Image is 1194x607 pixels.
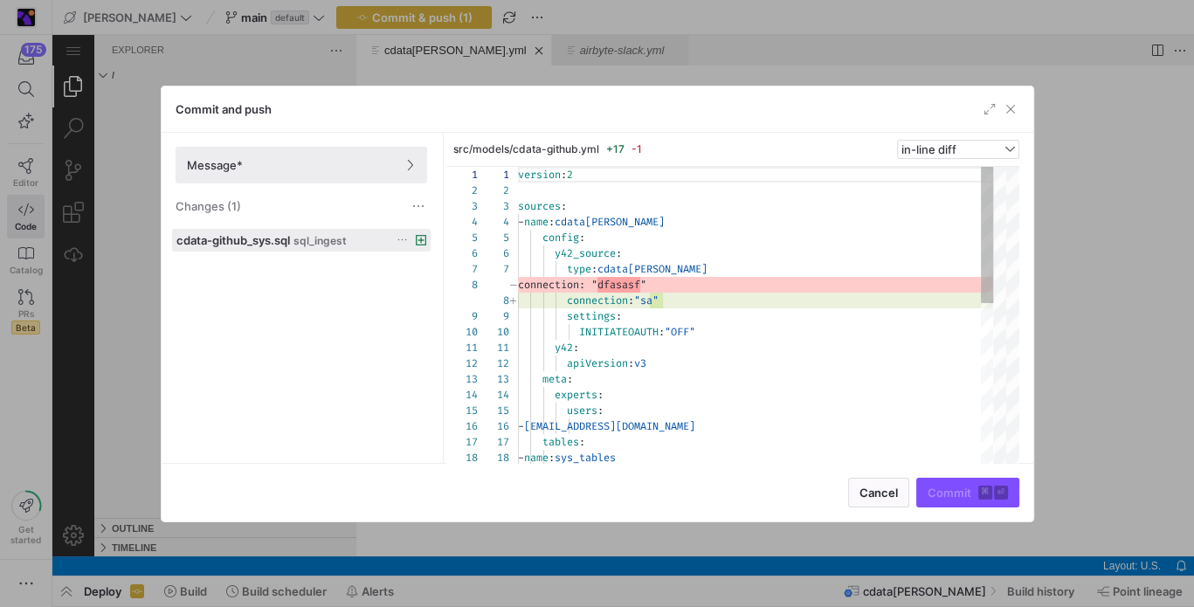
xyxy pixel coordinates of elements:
span: v3 [634,356,646,370]
span: : [628,293,634,307]
span: tables [542,435,579,449]
a: Notifications [1118,521,1139,541]
span: INITIATEOAUTH [579,325,659,339]
h3: Commit and push [176,102,272,116]
div: Folders Section [42,31,304,50]
div: cdata-github.yml [304,31,1148,521]
ul: Tab actions [611,7,636,24]
div: 8 [478,293,509,308]
a: Close (⌘W) [478,7,495,24]
div: 2 [478,183,509,198]
div: 1 [478,167,509,183]
span: Message* [187,158,243,172]
div: 7 [446,261,478,277]
div: 2 [446,183,478,198]
a: airbyte-slack.yml [528,9,612,22]
div: 15 [478,403,509,418]
div: 6 [478,245,509,261]
div: 12 [478,355,509,371]
div: 5 [478,230,509,245]
a: Split Editor Right (⌘\) [⌥] Split Editor Down [1095,6,1115,25]
span: - [518,215,524,229]
span: sources [518,199,561,213]
span: y42_source [555,246,616,260]
div: 3 [478,198,509,214]
span: cdata[PERSON_NAME] [597,262,707,276]
span: version [518,168,561,182]
div: 14 [446,387,478,403]
div: 11 [478,340,509,355]
button: cdata-github_sys.sqlsql_ingest [172,229,431,252]
span: type [567,262,591,276]
div: 5 [446,230,478,245]
span: : [561,168,567,182]
div: 7 [478,261,509,277]
span: cdata[PERSON_NAME] [555,215,665,229]
h3: Timeline [59,503,104,522]
span: - [518,451,524,465]
div: 13 [478,371,509,387]
div: Outline Section [42,483,304,502]
ul: Tab actions [474,7,499,24]
div: Layout: U.S. [1044,521,1115,541]
div: 17 [478,434,509,450]
span: config [542,231,579,245]
span: : [597,404,604,417]
div: 1 [446,167,478,183]
div: 8 [446,277,478,293]
div: 4 [478,214,509,230]
span: 2 [567,168,573,182]
div: 12 [446,355,478,371]
div: Timeline Section [42,502,304,521]
span: Cancel [859,486,898,500]
span: : [628,356,634,370]
span: : [567,372,573,386]
a: More Actions... [1118,6,1137,25]
button: Cancel [848,478,909,507]
span: : [616,246,622,260]
div: 16 [478,418,509,434]
span: src/models/cdata-github.yml [453,143,599,155]
div: 4 [446,214,478,230]
div: 9 [478,308,509,324]
span: in-line diff [901,142,956,156]
a: cdata[PERSON_NAME].yml [332,9,474,22]
div: Files Explorer [42,50,304,483]
span: experts [555,388,597,402]
div: 11 [446,340,478,355]
span: settings [567,309,616,323]
div: 9 [446,308,478,324]
a: Views and More Actions... [274,6,293,25]
span: : [579,231,585,245]
span: meta [542,372,567,386]
span: name [524,215,549,229]
span: cdata-github_sys.sql [176,233,290,247]
span: : [591,262,597,276]
span: : [561,199,567,213]
span: - [518,419,524,433]
div: 10 [446,324,478,340]
div: 10 [478,324,509,340]
span: "OFF" [665,325,695,339]
span: sys_tables [555,451,616,465]
span: : [616,309,622,323]
div: 16 [446,418,478,434]
span: Changes (1) [176,199,241,213]
div: 18 [478,450,509,466]
div: 3 [446,198,478,214]
span: : [549,215,555,229]
span: users [567,404,597,417]
span: : [549,451,555,465]
span: : [597,388,604,402]
span: sql_ingest [293,235,347,247]
span: [EMAIL_ADDRESS][DOMAIN_NAME] [524,419,695,433]
div: 17 [446,434,478,450]
a: Layout: U.S. [1046,521,1113,541]
div: Notifications [1115,521,1142,541]
span: name [524,451,549,465]
span: +17 [606,142,625,155]
div: 15 [446,403,478,418]
span: apiVersion [567,356,628,370]
span: : [573,341,579,355]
